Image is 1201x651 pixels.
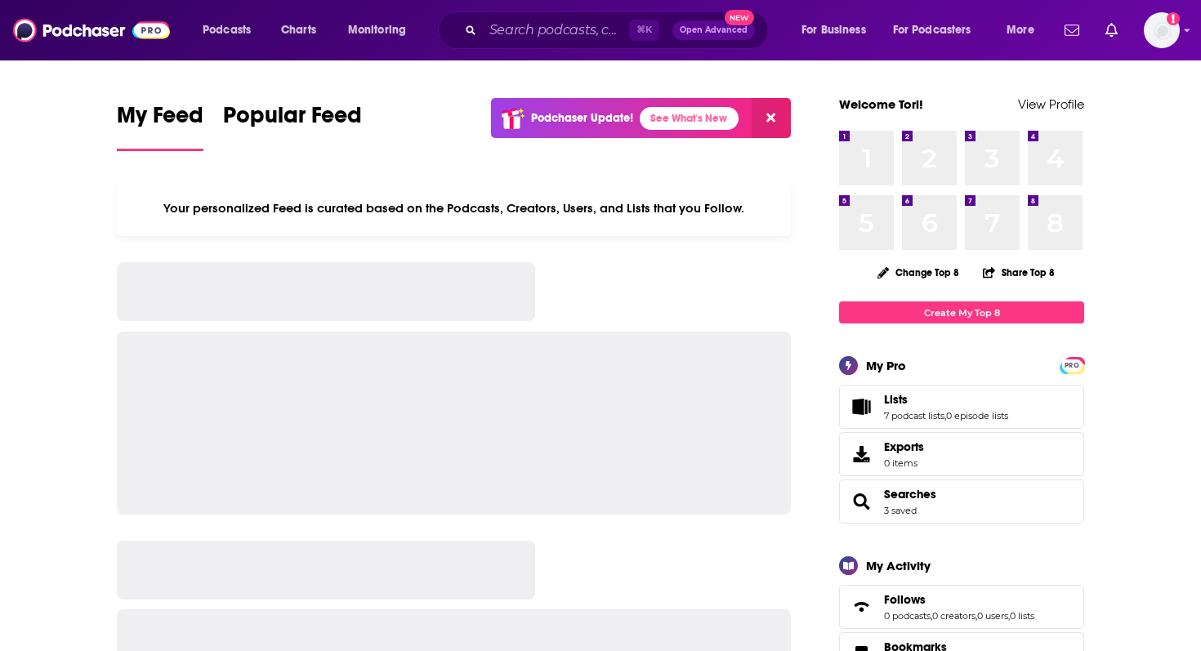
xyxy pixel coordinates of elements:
[839,301,1084,323] a: Create My Top 8
[1058,16,1086,44] a: Show notifications dropdown
[866,558,931,573] div: My Activity
[893,19,971,42] span: For Podcasters
[845,490,877,513] a: Searches
[845,395,877,418] a: Lists
[640,107,739,130] a: See What's New
[839,585,1084,629] span: Follows
[839,96,923,112] a: Welcome Tori!
[884,592,1034,607] a: Follows
[982,256,1056,288] button: Share Top 8
[1144,12,1180,48] img: User Profile
[1010,610,1034,622] a: 0 lists
[866,358,906,373] div: My Pro
[203,19,251,42] span: Podcasts
[884,457,924,469] span: 0 items
[1008,610,1010,622] span: ,
[1062,359,1082,372] span: PRO
[337,17,427,43] button: open menu
[629,20,659,41] span: ⌘ K
[839,479,1084,524] span: Searches
[839,385,1084,429] span: Lists
[932,610,976,622] a: 0 creators
[483,17,629,43] input: Search podcasts, credits, & more...
[845,595,877,618] a: Follows
[1062,359,1082,371] a: PRO
[117,101,203,139] span: My Feed
[946,410,1008,421] a: 0 episode lists
[1144,12,1180,48] span: Logged in as torisims
[944,410,946,421] span: ,
[884,487,936,502] a: Searches
[884,505,917,516] a: 3 saved
[995,17,1055,43] button: open menu
[868,262,969,283] button: Change Top 8
[884,392,908,407] span: Lists
[1144,12,1180,48] button: Show profile menu
[270,17,326,43] a: Charts
[976,610,977,622] span: ,
[453,11,784,49] div: Search podcasts, credits, & more...
[790,17,886,43] button: open menu
[1167,12,1180,25] svg: Add a profile image
[884,439,924,454] span: Exports
[531,111,633,125] p: Podchaser Update!
[1018,96,1084,112] a: View Profile
[845,443,877,466] span: Exports
[672,20,755,40] button: Open AdvancedNew
[1099,16,1124,44] a: Show notifications dropdown
[191,17,272,43] button: open menu
[1007,19,1034,42] span: More
[882,17,995,43] button: open menu
[117,101,203,151] a: My Feed
[348,19,406,42] span: Monitoring
[884,610,931,622] a: 0 podcasts
[223,101,362,139] span: Popular Feed
[931,610,932,622] span: ,
[281,19,316,42] span: Charts
[839,432,1084,476] a: Exports
[725,10,754,25] span: New
[801,19,866,42] span: For Business
[680,26,748,34] span: Open Advanced
[884,410,944,421] a: 7 podcast lists
[977,610,1008,622] a: 0 users
[223,101,362,151] a: Popular Feed
[13,15,170,46] img: Podchaser - Follow, Share and Rate Podcasts
[884,392,1008,407] a: Lists
[117,181,791,236] div: Your personalized Feed is curated based on the Podcasts, Creators, Users, and Lists that you Follow.
[884,592,926,607] span: Follows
